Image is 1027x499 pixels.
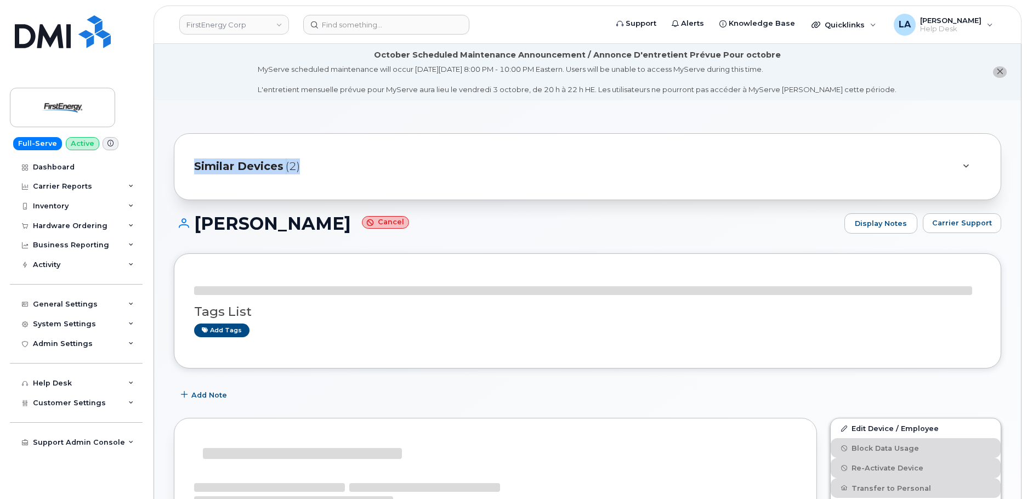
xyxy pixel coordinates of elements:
[831,458,1001,478] button: Re-Activate Device
[831,418,1001,438] a: Edit Device / Employee
[174,214,839,233] h1: [PERSON_NAME]
[932,218,992,228] span: Carrier Support
[374,49,781,61] div: October Scheduled Maintenance Announcement / Annonce D'entretient Prévue Pour octobre
[258,64,897,95] div: MyServe scheduled maintenance will occur [DATE][DATE] 8:00 PM - 10:00 PM Eastern. Users will be u...
[194,324,249,337] a: Add tags
[286,158,300,174] span: (2)
[831,478,1001,498] button: Transfer to Personal
[174,385,236,405] button: Add Note
[194,158,283,174] span: Similar Devices
[831,438,1001,458] button: Block Data Usage
[844,213,917,234] a: Display Notes
[362,216,409,229] small: Cancel
[993,66,1007,78] button: close notification
[923,213,1001,233] button: Carrier Support
[852,464,923,472] span: Re-Activate Device
[191,390,227,400] span: Add Note
[194,305,981,319] h3: Tags List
